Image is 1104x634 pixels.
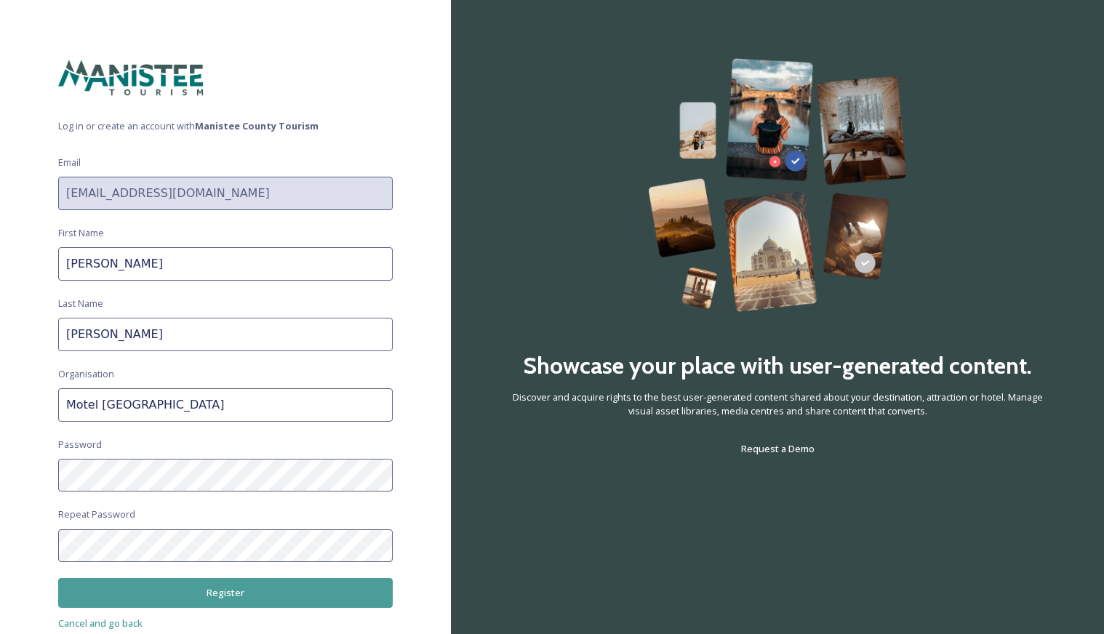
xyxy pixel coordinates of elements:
span: Repeat Password [58,507,135,521]
a: Request a Demo [741,440,815,457]
input: Acme Inc [58,388,393,422]
span: Log in or create an account with [58,119,393,133]
input: john.doe@snapsea.io [58,177,393,210]
span: Discover and acquire rights to the best user-generated content shared about your destination, att... [509,390,1046,418]
input: Doe [58,318,393,351]
img: manisteetourism-webheader.png [58,58,204,97]
span: Email [58,156,81,169]
img: 63b42ca75bacad526042e722_Group%20154-p-800.png [648,58,907,312]
span: Organisation [58,367,114,381]
input: John [58,247,393,281]
strong: Manistee County Tourism [195,119,319,132]
span: Request a Demo [741,442,815,455]
span: Password [58,438,102,452]
span: Cancel and go back [58,617,143,630]
span: First Name [58,226,104,240]
h2: Showcase your place with user-generated content. [523,348,1032,383]
span: Last Name [58,297,103,310]
button: Register [58,578,393,608]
